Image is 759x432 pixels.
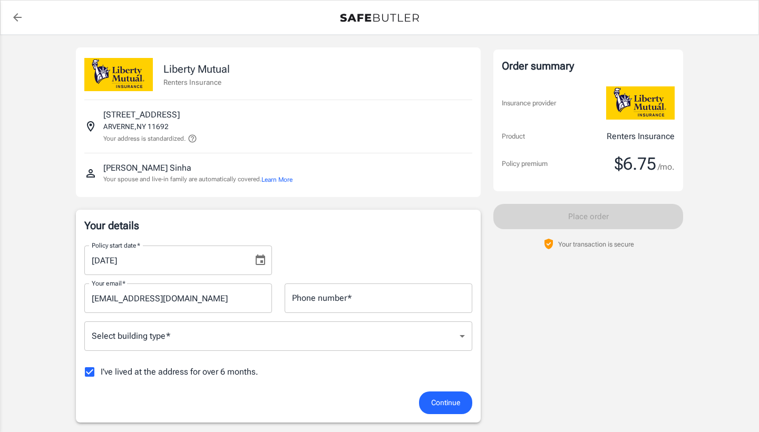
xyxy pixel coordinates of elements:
p: Insurance provider [502,98,556,109]
p: Your details [84,218,472,233]
input: Enter email [84,283,272,313]
button: Choose date, selected date is Sep 12, 2025 [250,250,271,271]
p: Liberty Mutual [163,61,230,77]
span: Continue [431,396,460,409]
input: MM/DD/YYYY [84,246,246,275]
div: Order summary [502,58,675,74]
p: Your transaction is secure [558,239,634,249]
p: ARVERNE , NY 11692 [103,121,169,132]
p: Renters Insurance [607,130,675,143]
p: Your spouse and live-in family are automatically covered. [103,174,293,184]
span: I've lived at the address for over 6 months. [101,366,258,378]
span: $6.75 [615,153,656,174]
p: [PERSON_NAME] Sinha [103,162,191,174]
button: Learn More [261,175,293,184]
svg: Insured address [84,120,97,133]
label: Your email [92,279,125,288]
a: back to quotes [7,7,28,28]
p: [STREET_ADDRESS] [103,109,180,121]
img: Liberty Mutual [84,58,153,91]
label: Policy start date [92,241,140,250]
img: Liberty Mutual [606,86,675,120]
p: Renters Insurance [163,77,230,87]
span: /mo. [658,160,675,174]
p: Policy premium [502,159,548,169]
p: Your address is standardized. [103,134,186,143]
button: Continue [419,391,472,414]
p: Product [502,131,525,142]
input: Enter number [285,283,472,313]
img: Back to quotes [340,14,419,22]
svg: Insured person [84,167,97,180]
